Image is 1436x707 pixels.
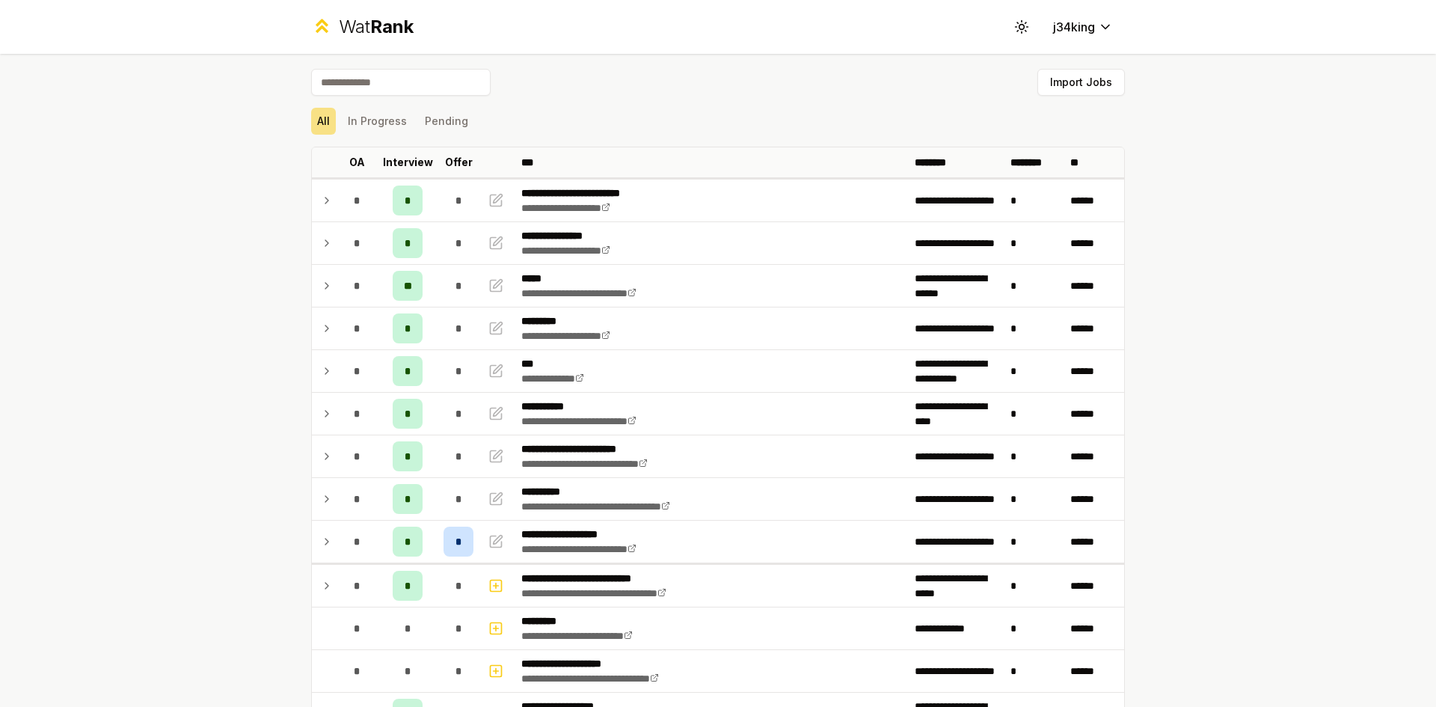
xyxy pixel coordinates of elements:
[445,155,473,170] p: Offer
[311,15,414,39] a: WatRank
[370,16,414,37] span: Rank
[419,108,474,135] button: Pending
[1037,69,1125,96] button: Import Jobs
[349,155,365,170] p: OA
[339,15,414,39] div: Wat
[383,155,433,170] p: Interview
[311,108,336,135] button: All
[1041,13,1125,40] button: j34king
[1053,18,1095,36] span: j34king
[342,108,413,135] button: In Progress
